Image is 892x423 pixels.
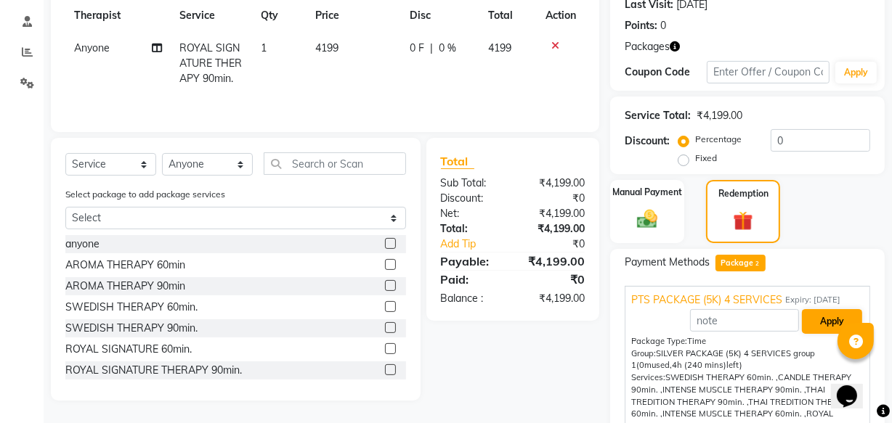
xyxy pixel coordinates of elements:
[631,397,854,419] span: THAI TREDITION THERAPY 60min. ,
[715,255,766,271] span: Package
[430,176,513,191] div: Sub Total:
[697,108,742,123] div: ₹4,199.00
[625,65,707,80] div: Coupon Code
[65,363,242,378] div: ROYAL SIGNATURE THERAPY 90min.
[631,292,782,308] span: PTS PACKAGE (5K) 4 SERVICES
[612,186,682,199] label: Manual Payment
[65,342,192,357] div: ROYAL SIGNATURE 60min.
[785,294,840,306] span: Expiry: [DATE]
[65,321,198,336] div: SWEDISH THERAPY 90min.
[672,360,726,370] span: 4h (240 mins)
[315,41,338,54] span: 4199
[513,206,596,221] div: ₹4,199.00
[261,41,267,54] span: 1
[631,348,815,371] span: used, left)
[695,152,717,165] label: Fixed
[430,41,433,56] span: |
[695,133,742,146] label: Percentage
[660,18,666,33] div: 0
[636,360,652,370] span: (0m
[65,279,185,294] div: AROMA THERAPY 90min
[707,61,830,83] input: Enter Offer / Coupon Code
[513,291,596,306] div: ₹4,199.00
[439,41,456,56] span: 0 %
[441,154,474,169] span: Total
[430,191,513,206] div: Discount:
[65,188,225,201] label: Select package to add package services
[718,187,769,200] label: Redemption
[631,208,664,231] img: _cash.svg
[625,255,710,270] span: Payment Methods
[513,271,596,288] div: ₹0
[527,237,596,252] div: ₹0
[430,291,513,306] div: Balance :
[687,336,706,346] span: Time
[65,300,198,315] div: SWEDISH THERAPY 60min.
[410,41,424,56] span: 0 F
[65,237,100,252] div: anyone
[513,191,596,206] div: ₹0
[753,260,761,268] span: 2
[665,372,778,382] span: SWEDISH THERAPY 60min. ,
[430,237,527,252] a: Add Tip
[662,408,806,419] span: INTENSE MUSCLE THERAPY 60min. ,
[690,309,799,332] input: note
[513,252,596,270] div: ₹4,199.00
[662,385,806,395] span: INTENSE MUSCLE THERAPY 90min. ,
[488,41,511,54] span: 4199
[631,372,851,395] span: CANDLE THERAPY 90min. ,
[74,41,110,54] span: Anyone
[835,62,877,83] button: Apply
[430,271,513,288] div: Paid:
[802,309,862,334] button: Apply
[430,252,513,270] div: Payable:
[513,221,596,237] div: ₹4,199.00
[65,258,185,273] div: AROMA THERAPY 60min
[430,206,513,221] div: Net:
[631,336,687,346] span: Package Type:
[430,221,513,237] div: Total:
[264,152,406,175] input: Search or Scan
[631,372,665,382] span: Services:
[179,41,242,85] span: ROYAL SIGNATURE THERAPY 90min.
[625,134,670,149] div: Discount:
[727,209,758,233] img: _gift.svg
[831,365,877,408] iframe: chat widget
[625,18,657,33] div: Points:
[625,108,691,123] div: Service Total:
[631,385,825,407] span: THAI TREDITION THERAPY 90min. ,
[625,39,670,54] span: Packages
[631,348,815,371] span: SILVER PACKAGE (5K) 4 SERVICES group 1
[631,348,656,358] span: Group:
[513,176,596,191] div: ₹4,199.00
